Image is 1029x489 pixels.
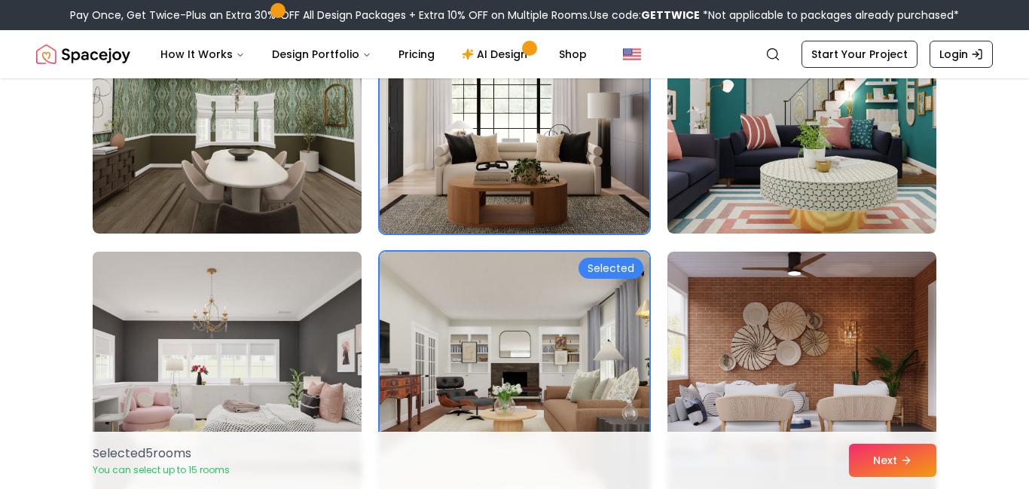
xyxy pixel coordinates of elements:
span: *Not applicable to packages already purchased* [700,8,959,23]
img: Spacejoy Logo [36,39,130,69]
a: Start Your Project [802,41,918,68]
p: Selected 5 room s [93,445,230,463]
a: Login [930,41,993,68]
a: AI Design [450,39,544,69]
a: Spacejoy [36,39,130,69]
p: You can select up to 15 rooms [93,464,230,476]
a: Shop [547,39,599,69]
div: Selected [579,258,643,279]
a: Pricing [386,39,447,69]
b: GETTWICE [641,8,700,23]
nav: Global [36,30,993,78]
img: United States [623,45,641,63]
button: Design Portfolio [260,39,383,69]
nav: Main [148,39,599,69]
button: Next [849,444,936,477]
button: How It Works [148,39,257,69]
div: Pay Once, Get Twice-Plus an Extra 30% OFF All Design Packages + Extra 10% OFF on Multiple Rooms. [70,8,959,23]
span: Use code: [590,8,700,23]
